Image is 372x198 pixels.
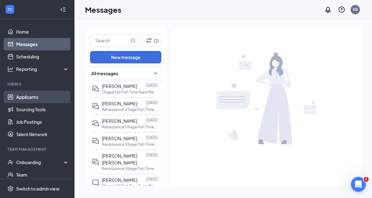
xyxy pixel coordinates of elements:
p: Renaissance Village Part Time Team Member at [GEOGRAPHIC_DATA] [102,107,158,112]
span: [PERSON_NAME] [102,83,137,89]
svg: DoubleChat [92,137,99,145]
a: Sourcing Tools [16,103,69,116]
span: [PERSON_NAME] [102,136,137,141]
div: Hiring [7,81,68,87]
p: [DATE] [146,152,158,158]
div: KB [353,7,358,12]
iframe: Intercom live chat [351,177,366,192]
a: Scheduling [16,50,69,63]
button: New message [90,51,161,63]
div: Onboarding [16,159,64,165]
span: [PERSON_NAME] [102,101,137,106]
svg: DoubleChat [92,158,99,166]
span: [PERSON_NAME] [102,177,137,183]
p: [DATE] [146,117,158,123]
span: [PERSON_NAME] [PERSON_NAME] [102,153,137,165]
span: [PERSON_NAME] [102,118,137,124]
div: Switch to admin view [16,186,60,192]
svg: DoubleChat [92,85,99,93]
svg: SmallChevronUp [152,70,159,77]
h1: Messages [85,4,121,15]
p: [DATE] [146,177,158,182]
svg: Filter [145,37,153,44]
input: Search [90,35,129,46]
a: Messages [16,38,69,50]
p: Chapel Hill Part Time Team Member at [GEOGRAPHIC_DATA] [102,90,158,95]
svg: Collapse [60,7,66,13]
svg: MagnifyingGlass [131,38,136,43]
svg: DoubleChat [92,120,99,127]
div: Reporting [16,66,69,72]
p: Chapel Hill Part Time Team Member at [GEOGRAPHIC_DATA] [102,183,158,189]
p: [DATE] [146,135,158,140]
a: Applicants [16,91,69,103]
a: Talent Network [16,128,69,140]
p: [DATE] [146,83,158,88]
svg: Notifications [324,6,332,13]
svg: UserCheck [7,159,14,165]
p: [DATE] [146,100,158,105]
a: Home [16,25,69,38]
svg: DoubleChat [92,103,99,110]
svg: ChatInactive [92,179,99,186]
svg: QuestionInfo [338,6,345,13]
svg: WorkstreamLogo [7,6,13,12]
button: Filter (2) [142,34,161,47]
svg: Analysis [7,66,14,72]
a: Job Postings [16,116,69,128]
a: Team [16,168,69,181]
svg: Settings [7,186,14,192]
p: Renaissance Village Part Time Team Member at [GEOGRAPHIC_DATA] [102,142,158,147]
p: Renaissance Village Part Time Team Member at [GEOGRAPHIC_DATA] [102,166,158,171]
div: Team Management [7,147,68,152]
p: Renaissance Village Part Time Team Member at [GEOGRAPHIC_DATA] [102,124,158,130]
span: 1 [364,177,369,182]
span: All messages [91,70,118,76]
